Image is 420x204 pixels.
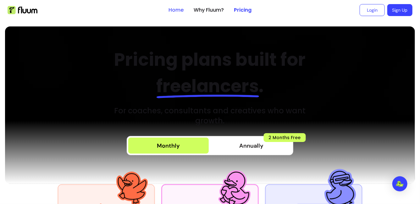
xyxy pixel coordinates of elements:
[104,47,317,99] h2: Pricing plans built for .
[169,6,184,14] a: Home
[240,141,264,150] span: Annually
[157,74,259,99] span: freelancers
[104,106,317,126] h3: For coaches, consultants and creatives who want growth.
[360,4,385,16] a: Login
[194,6,224,14] a: Why Fluum?
[8,6,37,14] img: Fluum Logo
[264,133,306,142] span: 2 Months Free
[392,176,407,191] div: Open Intercom Messenger
[387,4,412,16] a: Sign Up
[157,141,180,150] div: Monthly
[234,6,251,14] a: Pricing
